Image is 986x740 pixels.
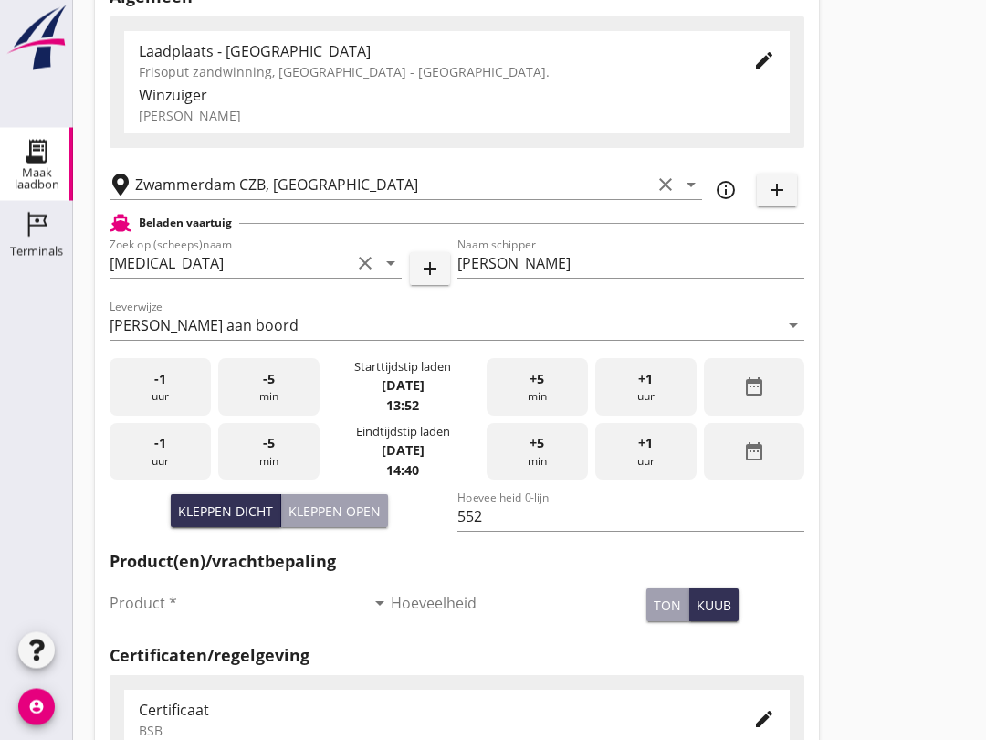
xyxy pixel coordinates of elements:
h2: Certificaten/regelgeving [110,644,804,669]
div: uur [110,359,211,417]
div: [PERSON_NAME] [139,107,775,126]
div: kuub [697,597,731,616]
i: clear [655,174,677,196]
div: Eindtijdstip laden [356,424,450,441]
i: date_range [743,376,765,398]
div: ton [654,597,681,616]
i: add [419,259,441,280]
span: +1 [638,434,653,454]
div: Starttijdstip laden [354,359,451,376]
i: account_circle [18,689,55,725]
h2: Beladen vaartuig [139,216,232,232]
input: Hoeveelheid 0-lijn [457,502,805,532]
span: -5 [263,434,275,454]
div: Kleppen open [288,502,381,522]
strong: 13:52 [386,397,419,415]
i: edit [753,50,775,72]
span: -5 [263,370,275,390]
div: Frisoput zandwinning, [GEOGRAPHIC_DATA] - [GEOGRAPHIC_DATA]. [139,63,724,82]
i: arrow_drop_down [680,174,702,196]
i: arrow_drop_down [782,315,804,337]
strong: 14:40 [386,462,419,480]
button: Kleppen dicht [171,495,281,528]
i: date_range [743,441,765,463]
div: uur [110,424,211,481]
input: Product * [110,589,365,618]
div: uur [595,424,697,481]
div: uur [595,359,697,417]
div: min [487,359,588,417]
span: +5 [530,434,544,454]
span: +1 [638,370,653,390]
div: Certificaat [139,700,724,722]
i: add [766,180,788,202]
div: [PERSON_NAME] aan boord [110,318,299,334]
h2: Product(en)/vrachtbepaling [110,550,804,575]
i: arrow_drop_down [380,253,402,275]
div: Winzuiger [139,85,775,107]
span: -1 [154,434,166,454]
i: edit [753,709,775,731]
strong: [DATE] [382,442,425,460]
div: min [218,359,320,417]
i: info_outline [715,180,737,202]
input: Naam schipper [457,249,805,279]
div: min [487,424,588,481]
button: Kleppen open [281,495,388,528]
span: -1 [154,370,166,390]
img: logo-small.a267ee39.svg [4,5,69,72]
strong: [DATE] [382,377,425,395]
input: Losplaats [135,171,651,200]
div: min [218,424,320,481]
button: kuub [689,589,739,622]
div: Kleppen dicht [178,502,273,522]
input: Hoeveelheid [391,589,646,618]
input: Zoek op (scheeps)naam [110,249,351,279]
div: Laadplaats - [GEOGRAPHIC_DATA] [139,41,724,63]
i: clear [354,253,376,275]
span: +5 [530,370,544,390]
div: Terminals [10,246,63,258]
i: arrow_drop_down [369,593,391,615]
button: ton [646,589,689,622]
